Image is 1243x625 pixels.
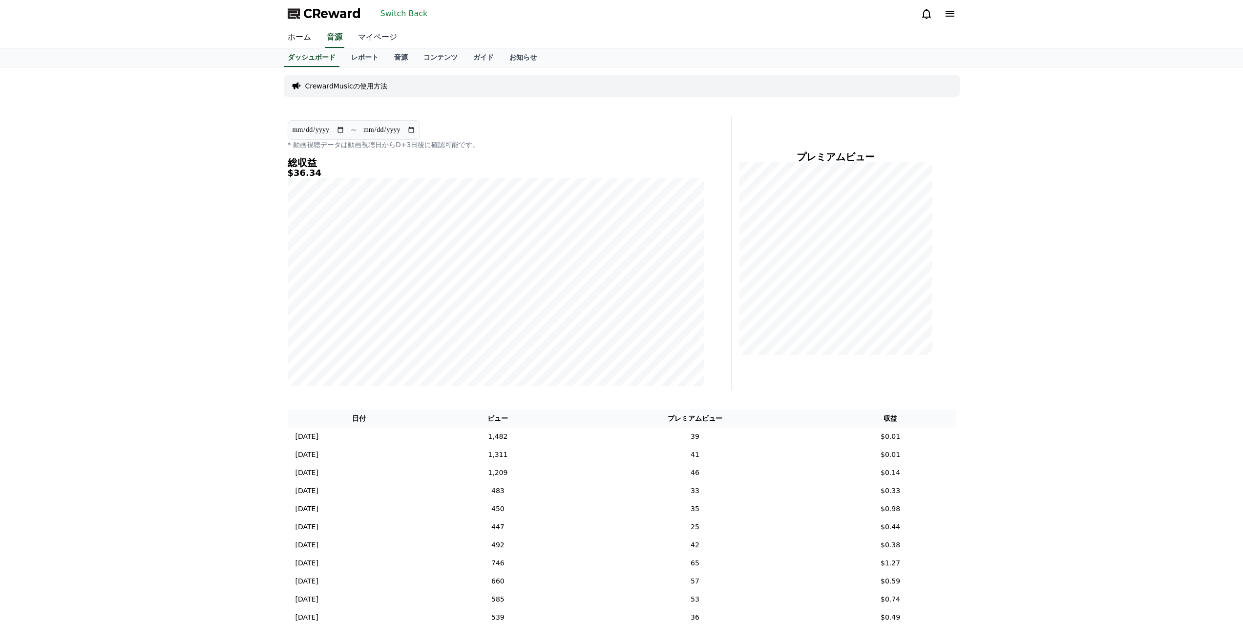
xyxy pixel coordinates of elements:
[350,27,405,48] a: マイページ
[416,48,465,67] a: コンテンツ
[431,464,565,482] td: 1,209
[431,590,565,608] td: 585
[825,518,956,536] td: $0.44
[825,572,956,590] td: $0.59
[431,554,565,572] td: 746
[295,612,318,623] p: [DATE]
[386,48,416,67] a: 音源
[565,572,825,590] td: 57
[565,554,825,572] td: 65
[825,409,956,428] th: 収益
[288,6,361,22] a: CReward
[295,450,318,460] p: [DATE]
[305,81,387,91] a: CrewardMusicの使用方法
[295,522,318,532] p: [DATE]
[295,558,318,568] p: [DATE]
[288,168,704,178] h5: $36.34
[295,576,318,586] p: [DATE]
[343,48,386,67] a: レポート
[565,482,825,500] td: 33
[825,446,956,464] td: $0.01
[431,536,565,554] td: 492
[825,590,956,608] td: $0.74
[431,446,565,464] td: 1,311
[431,518,565,536] td: 447
[739,151,932,162] h4: プレミアムビュー
[565,409,825,428] th: プレミアムビュー
[565,518,825,536] td: 25
[825,500,956,518] td: $0.98
[303,6,361,22] span: CReward
[565,536,825,554] td: 42
[295,468,318,478] p: [DATE]
[502,48,545,67] a: お知らせ
[565,590,825,608] td: 53
[280,27,319,48] a: ホーム
[431,428,565,446] td: 1,482
[825,554,956,572] td: $1.27
[295,540,318,550] p: [DATE]
[295,486,318,496] p: [DATE]
[288,140,704,150] p: * 動画視聴データは動画視聴日からD+3日後に確認可能です。
[351,124,357,136] p: ~
[288,157,704,168] h4: 総収益
[431,409,565,428] th: ビュー
[288,409,431,428] th: 日付
[565,464,825,482] td: 46
[431,500,565,518] td: 450
[465,48,502,67] a: ガイド
[565,446,825,464] td: 41
[565,428,825,446] td: 39
[431,572,565,590] td: 660
[377,6,432,22] button: Switch Back
[295,431,318,442] p: [DATE]
[825,428,956,446] td: $0.01
[565,500,825,518] td: 35
[825,464,956,482] td: $0.14
[825,536,956,554] td: $0.38
[825,482,956,500] td: $0.33
[325,27,344,48] a: 音源
[295,594,318,604] p: [DATE]
[295,504,318,514] p: [DATE]
[284,48,339,67] a: ダッシュボード
[431,482,565,500] td: 483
